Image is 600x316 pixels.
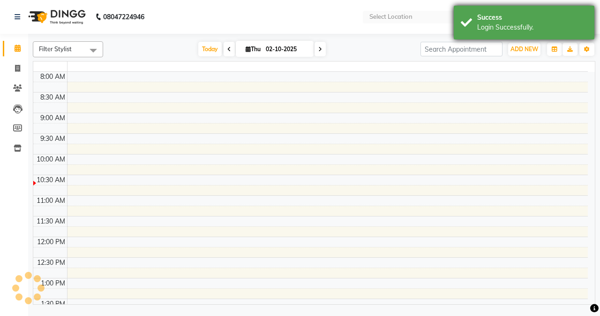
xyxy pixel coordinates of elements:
div: 11:30 AM [35,216,67,226]
div: 1:30 PM [39,299,67,309]
span: Thu [243,46,263,53]
img: logo [24,4,88,30]
div: 8:30 AM [38,92,67,102]
div: 10:30 AM [35,175,67,185]
div: 1:00 PM [39,278,67,288]
b: 08047224946 [103,4,144,30]
div: Success [477,13,587,23]
input: Search Appointment [420,42,502,56]
div: 12:30 PM [35,258,67,268]
div: Login Successfully. [477,23,587,32]
span: Filter Stylist [39,45,72,53]
div: 10:00 AM [35,154,67,164]
div: 9:00 AM [38,113,67,123]
span: Today [198,42,222,56]
div: 9:30 AM [38,134,67,144]
input: 2025-10-02 [263,42,310,56]
div: Select Location [369,12,412,22]
div: 8:00 AM [38,72,67,82]
button: ADD NEW [508,43,540,56]
span: ADD NEW [510,46,538,53]
div: 11:00 AM [35,196,67,206]
div: 12:00 PM [35,237,67,247]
